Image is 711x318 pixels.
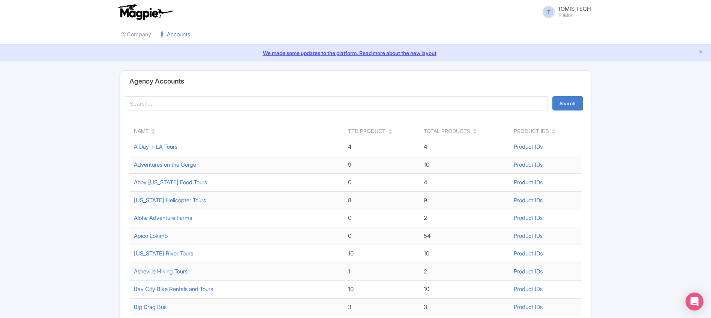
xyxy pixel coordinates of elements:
td: 4 [419,138,509,156]
td: 4 [419,174,509,192]
a: Product IDs [514,232,543,239]
td: 10 [419,156,509,174]
td: 4 [343,138,420,156]
td: 0 [343,209,420,227]
td: 9 [343,156,420,174]
a: Apico Lokimo [134,232,168,239]
td: 8 [343,191,420,209]
a: Adventures on the Gorge [134,161,196,168]
a: Company [120,24,151,45]
td: 10 [343,245,420,263]
button: Close announcement [698,48,703,57]
td: 10 [343,281,420,299]
a: A Day in LA Tours [134,143,177,150]
a: Product IDs [514,250,543,257]
a: Accounts [160,24,190,45]
a: Product IDs [514,214,543,221]
div: Product IDs [514,127,549,135]
a: [US_STATE] Helicopter Tours [134,197,206,204]
span: TOMIS TECH [558,5,591,12]
div: TTD Product [348,127,385,135]
a: Bay City Bike Rentals and Tours [134,285,213,293]
input: Search... [125,96,548,110]
div: Name [134,127,148,135]
a: Aloha Adventure Farms [134,214,192,221]
td: 2 [419,209,509,227]
span: T [543,6,555,18]
td: 10 [419,245,509,263]
div: Open Intercom Messenger [685,293,703,311]
td: 3 [343,298,420,316]
td: 1 [343,263,420,281]
td: 2 [419,263,509,281]
td: 3 [419,298,509,316]
td: 0 [343,174,420,192]
a: Product IDs [514,179,543,186]
a: Product IDs [514,197,543,204]
a: Asheville Hiking Tours [134,268,187,275]
h4: Agency Accounts [129,78,184,85]
img: logo-ab69f6fb50320c5b225c76a69d11143b.png [116,4,174,20]
small: TOMIS [558,13,591,18]
button: Search [552,96,583,110]
a: T TOMIS TECH TOMIS [538,6,591,18]
td: 10 [419,281,509,299]
a: Product IDs [514,143,543,150]
a: Product IDs [514,161,543,168]
div: Total Products [424,127,470,135]
td: 0 [343,227,420,245]
td: 9 [419,191,509,209]
a: We made some updates to the platform. Read more about the new layout [4,49,706,57]
a: [US_STATE] River Tours [134,250,193,257]
a: Product IDs [514,303,543,311]
td: 54 [419,227,509,245]
a: Ahoy [US_STATE] Food Tours [134,179,207,186]
a: Product IDs [514,285,543,293]
a: Big Drag Bus [134,303,166,311]
a: Product IDs [514,268,543,275]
